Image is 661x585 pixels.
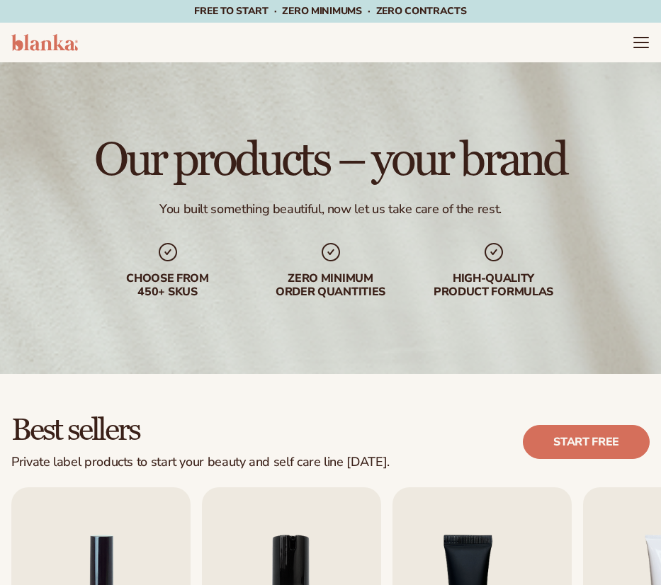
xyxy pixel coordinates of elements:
[423,272,565,299] div: High-quality product formulas
[11,34,78,51] img: logo
[11,455,390,470] div: Private label products to start your beauty and self care line [DATE].
[194,4,466,18] span: Free to start · ZERO minimums · ZERO contracts
[159,201,502,217] div: You built something beautiful, now let us take care of the rest.
[633,34,650,51] summary: Menu
[260,272,402,299] div: Zero minimum order quantities
[11,414,390,446] h2: Best sellers
[94,137,566,184] h1: Our products – your brand
[523,425,650,459] a: Start free
[97,272,239,299] div: Choose from 450+ Skus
